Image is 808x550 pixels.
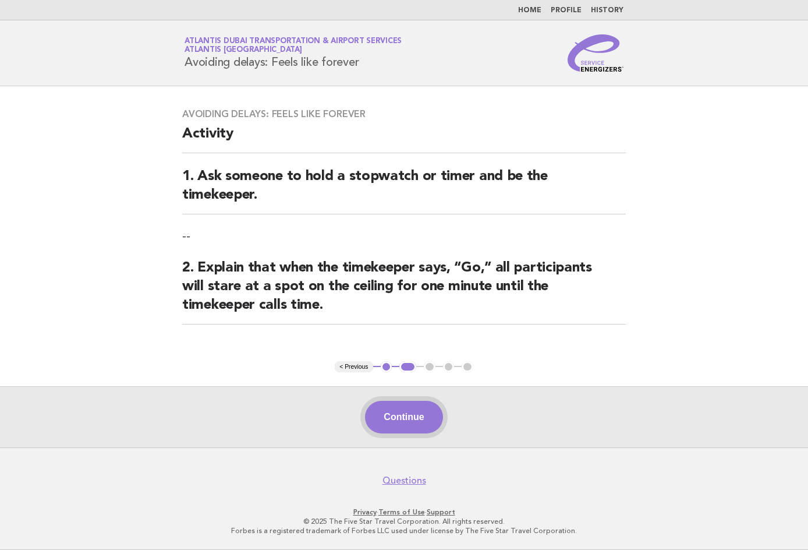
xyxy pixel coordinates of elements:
[568,34,623,72] img: Service Energizers
[185,47,302,54] span: Atlantis [GEOGRAPHIC_DATA]
[353,508,377,516] a: Privacy
[48,507,760,517] p: · ·
[335,361,373,373] button: < Previous
[518,7,541,14] a: Home
[182,167,626,214] h2: 1. Ask someone to hold a stopwatch or timer and be the timekeeper.
[551,7,582,14] a: Profile
[365,401,442,433] button: Continue
[591,7,623,14] a: History
[378,508,425,516] a: Terms of Use
[182,125,626,153] h2: Activity
[48,526,760,535] p: Forbes is a registered trademark of Forbes LLC used under license by The Five Star Travel Corpora...
[182,108,626,120] h3: Avoiding delays: Feels like forever
[182,228,626,245] p: --
[185,37,402,54] a: Atlantis Dubai Transportation & Airport ServicesAtlantis [GEOGRAPHIC_DATA]
[48,517,760,526] p: © 2025 The Five Star Travel Corporation. All rights reserved.
[382,475,426,486] a: Questions
[399,361,416,373] button: 2
[427,508,455,516] a: Support
[182,259,626,325] h2: 2. Explain that when the timekeeper says, “Go,” all participants will stare at a spot on the ceil...
[381,361,392,373] button: 1
[185,38,402,68] h1: Avoiding delays: Feels like forever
